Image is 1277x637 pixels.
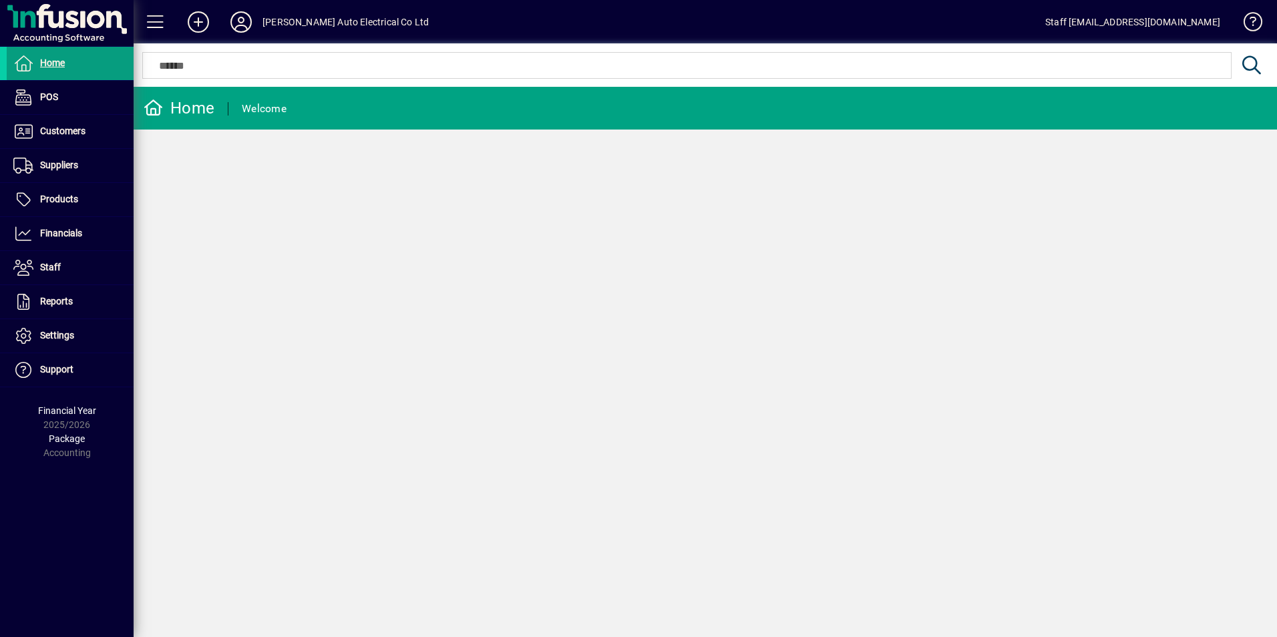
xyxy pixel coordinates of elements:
[40,194,78,204] span: Products
[262,11,429,33] div: [PERSON_NAME] Auto Electrical Co Ltd
[40,330,74,341] span: Settings
[1045,11,1220,33] div: Staff [EMAIL_ADDRESS][DOMAIN_NAME]
[40,228,82,238] span: Financials
[7,285,134,318] a: Reports
[7,183,134,216] a: Products
[40,91,58,102] span: POS
[40,160,78,170] span: Suppliers
[7,115,134,148] a: Customers
[7,353,134,387] a: Support
[7,149,134,182] a: Suppliers
[177,10,220,34] button: Add
[220,10,262,34] button: Profile
[49,433,85,444] span: Package
[38,405,96,416] span: Financial Year
[7,81,134,114] a: POS
[40,262,61,272] span: Staff
[7,319,134,353] a: Settings
[40,364,73,375] span: Support
[40,57,65,68] span: Home
[7,251,134,284] a: Staff
[40,296,73,306] span: Reports
[40,126,85,136] span: Customers
[7,217,134,250] a: Financials
[144,97,214,119] div: Home
[1234,3,1260,46] a: Knowledge Base
[242,98,287,120] div: Welcome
